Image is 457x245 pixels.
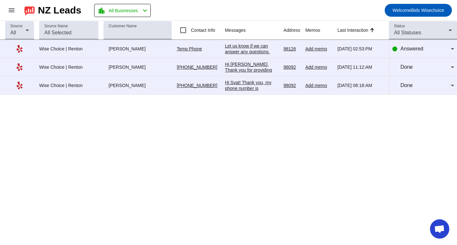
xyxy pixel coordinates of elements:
div: Hi Svat! Thank you, my phone number is [PHONE_NUMBER] [225,80,278,97]
span: Bids Wisechoice [392,6,444,15]
span: Done [400,64,413,70]
div: Wise Choice | Renton [39,46,98,52]
mat-label: Customer Name [109,24,137,28]
mat-icon: location_city [98,7,105,14]
span: Answered [400,46,423,51]
div: [DATE] 08:18:AM [337,83,384,88]
span: All Businesses [109,6,138,15]
button: All Businesses [94,4,151,17]
div: [DATE] 11:12:AM [337,64,384,70]
span: Done [400,83,413,88]
label: Contact Info [190,27,215,33]
div: 98092 [283,64,300,70]
th: Memos [305,21,337,40]
div: Let us know if we can answer any questions. [225,43,278,55]
div: Add memo [305,64,332,70]
a: [PHONE_NUMBER] [177,65,217,70]
div: [PERSON_NAME] [103,46,172,52]
mat-label: Status [394,24,405,28]
mat-icon: Yelp [16,82,23,89]
div: NZ Leads [38,6,81,15]
a: Temp Phone [177,46,202,51]
span: All [10,30,16,35]
div: Add memo [305,83,332,88]
button: WelcomeBids Wisechoice [385,4,452,17]
mat-icon: menu [8,6,15,14]
mat-label: Source Name [44,24,68,28]
mat-icon: chevron_left [141,7,149,14]
div: [PERSON_NAME] [103,83,172,88]
mat-icon: Yelp [16,45,23,53]
div: [DATE] 02:53:PM [337,46,384,52]
div: Last Interaction [337,27,368,33]
div: [PERSON_NAME] [103,64,172,70]
div: Wise Choice | Renton [39,64,98,70]
span: Welcome [392,8,411,13]
div: 98092 [283,83,300,88]
a: [PHONE_NUMBER] [177,83,217,88]
input: All Selected [44,29,93,37]
div: 98126 [283,46,300,52]
mat-label: Source [10,24,22,28]
img: logo [24,5,35,16]
a: Open chat [430,219,449,239]
div: Add memo [305,46,332,52]
div: Hi [PERSON_NAME], Thank you for providing your information! We'll get back to you as soon as poss... [225,61,278,90]
span: All Statuses [394,30,421,35]
mat-icon: Yelp [16,63,23,71]
th: Messages [225,21,283,40]
th: Address [283,21,305,40]
div: Wise Choice | Renton [39,83,98,88]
